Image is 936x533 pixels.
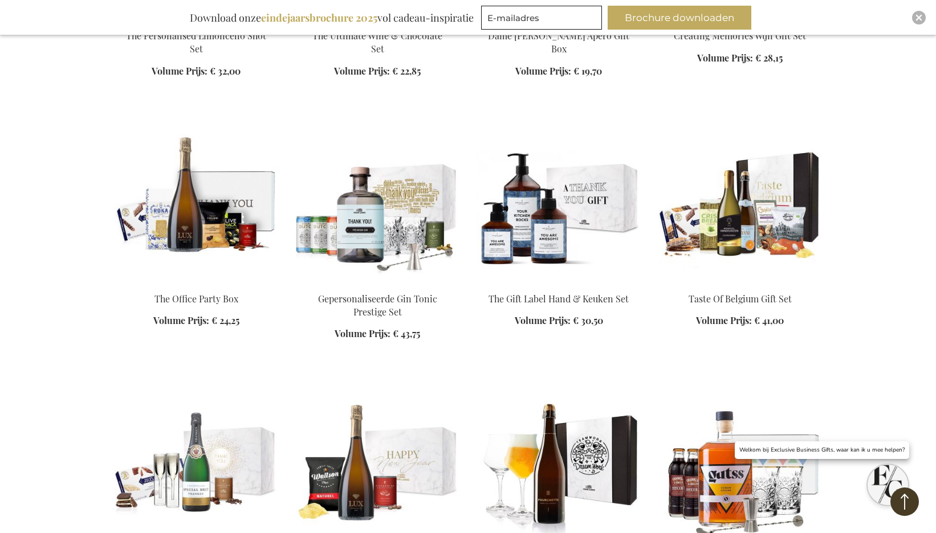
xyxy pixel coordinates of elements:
[489,293,629,305] a: The Gift Label Hand & Keuken Set
[334,65,421,78] a: Volume Prijs: € 22,85
[915,14,922,21] img: Close
[296,278,459,289] a: Personalised Gin Tonic Prestige Set
[658,278,821,289] a: Taste Of Belgium Gift Set
[185,6,479,30] div: Download onze vol cadeau-inspiratie
[154,293,238,305] a: The Office Party Box
[210,65,241,77] span: € 32,00
[608,6,751,30] button: Brochure downloaden
[153,314,239,327] a: Volume Prijs: € 24,25
[754,314,784,326] span: € 41,00
[755,52,783,64] span: € 28,15
[152,65,207,77] span: Volume Prijs:
[481,6,602,30] input: E-mailadres
[696,314,752,326] span: Volume Prijs:
[477,278,640,289] a: The Gift Label Hand & Kitchen Set
[211,314,239,326] span: € 24,25
[481,6,605,33] form: marketing offers and promotions
[689,293,792,305] a: Taste Of Belgium Gift Set
[658,124,821,283] img: Taste Of Belgium Gift Set
[335,327,420,341] a: Volume Prijs: € 43,75
[697,52,783,65] a: Volume Prijs: € 28,15
[296,124,459,283] img: Personalised Gin Tonic Prestige Set
[153,314,209,326] span: Volume Prijs:
[115,278,278,289] a: The Office Party Box
[477,124,640,283] img: The Gift Label Hand & Kitchen Set
[392,65,421,77] span: € 22,85
[912,11,926,24] div: Close
[515,314,571,326] span: Volume Prijs:
[573,65,602,77] span: € 19,70
[515,65,571,77] span: Volume Prijs:
[515,65,602,78] a: Volume Prijs: € 19,70
[152,65,241,78] a: Volume Prijs: € 32,00
[674,30,806,42] a: Creating Memories Wijn Gift Set
[696,314,784,327] a: Volume Prijs: € 41,00
[515,314,603,327] a: Volume Prijs: € 30,50
[697,52,753,64] span: Volume Prijs:
[334,65,390,77] span: Volume Prijs:
[335,327,390,339] span: Volume Prijs:
[393,327,420,339] span: € 43,75
[261,11,377,24] b: eindejaarsbrochure 2025
[115,124,278,283] img: The Office Party Box
[573,314,603,326] span: € 30,50
[318,293,437,318] a: Gepersonaliseerde Gin Tonic Prestige Set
